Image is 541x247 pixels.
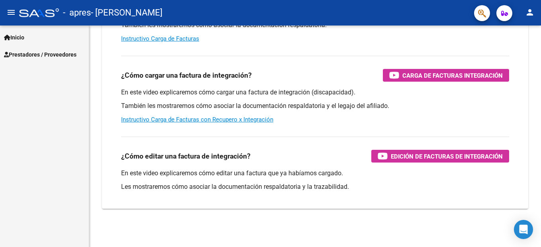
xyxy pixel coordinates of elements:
[391,151,503,161] span: Edición de Facturas de integración
[91,4,163,22] span: - [PERSON_NAME]
[4,50,76,59] span: Prestadores / Proveedores
[514,220,533,239] div: Open Intercom Messenger
[371,150,509,163] button: Edición de Facturas de integración
[6,8,16,17] mat-icon: menu
[121,151,251,162] h3: ¿Cómo editar una factura de integración?
[121,116,273,123] a: Instructivo Carga de Facturas con Recupero x Integración
[121,169,509,178] p: En este video explicaremos cómo editar una factura que ya habíamos cargado.
[383,69,509,82] button: Carga de Facturas Integración
[121,102,509,110] p: También les mostraremos cómo asociar la documentación respaldatoria y el legajo del afiliado.
[63,4,91,22] span: - apres
[121,70,252,81] h3: ¿Cómo cargar una factura de integración?
[525,8,535,17] mat-icon: person
[4,33,24,42] span: Inicio
[121,182,509,191] p: Les mostraremos cómo asociar la documentación respaldatoria y la trazabilidad.
[121,35,199,42] a: Instructivo Carga de Facturas
[121,88,509,97] p: En este video explicaremos cómo cargar una factura de integración (discapacidad).
[402,71,503,80] span: Carga de Facturas Integración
